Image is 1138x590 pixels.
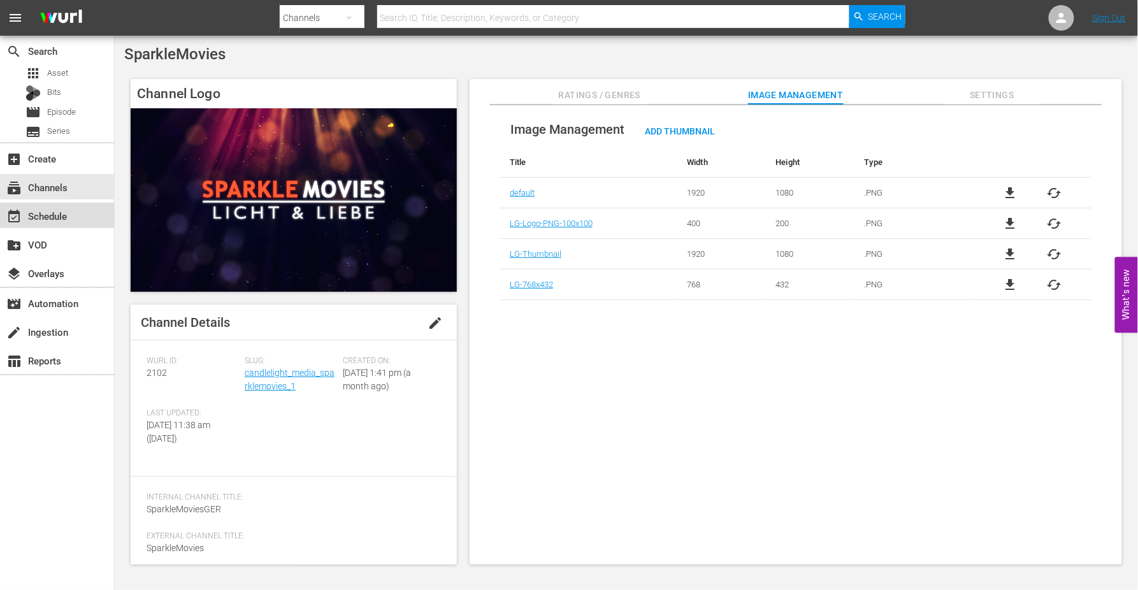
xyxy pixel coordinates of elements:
td: .PNG [855,270,974,300]
th: Type [855,147,974,178]
button: cached [1047,277,1062,292]
span: Slug: [245,356,336,366]
a: candlelight_media_sparklemovies_1 [245,368,335,391]
h4: Channel Logo [131,79,457,108]
span: menu [8,10,23,25]
span: Wurl ID: [147,356,238,366]
div: Bits [25,85,41,101]
td: 1080 [767,178,855,208]
span: Create [6,152,22,167]
a: file_download [1002,277,1018,292]
a: file_download [1002,185,1018,201]
span: Series [25,124,41,140]
a: LG-Logo-PNG-100x100 [510,219,593,228]
a: LG-768x432 [510,280,553,289]
span: Image Management [510,122,624,137]
span: Search [868,5,902,28]
span: Add Thumbnail [635,126,725,136]
span: Created On: [343,356,435,366]
span: 2102 [147,368,167,378]
span: Bits [47,86,61,99]
span: SparkleMoviesGER [147,504,221,514]
span: Last Updated: [147,408,238,419]
span: Ingestion [6,325,22,340]
th: Title [500,147,677,178]
img: ans4CAIJ8jUAAAAAAAAAAAAAAAAAAAAAAAAgQb4GAAAAAAAAAAAAAAAAAAAAAAAAJMjXAAAAAAAAAAAAAAAAAAAAAAAAgAT5G... [31,3,92,33]
td: .PNG [855,178,974,208]
button: edit [420,308,450,338]
span: SparkleMovies [124,45,226,63]
span: Search [6,44,22,59]
span: External Channel Title: [147,531,435,542]
span: Episode [47,106,76,119]
span: Automation [6,296,22,312]
span: Reports [6,354,22,369]
span: [DATE] 1:41 pm (a month ago) [343,368,411,391]
span: Image Management [748,87,844,103]
a: LG-Thumbnail [510,249,561,259]
td: 432 [767,270,855,300]
button: Open Feedback Widget [1115,257,1138,333]
span: Channels [6,180,22,196]
span: Channel Details [141,315,230,330]
td: .PNG [855,239,974,270]
span: Settings [944,87,1040,103]
a: file_download [1002,216,1018,231]
td: 400 [677,208,766,239]
td: 768 [677,270,766,300]
button: Search [849,5,905,28]
a: file_download [1002,247,1018,262]
button: cached [1047,185,1062,201]
span: edit [428,315,443,331]
span: [DATE] 11:38 am ([DATE]) [147,420,210,443]
th: Height [767,147,855,178]
span: Overlays [6,266,22,282]
td: 1080 [767,239,855,270]
img: SparkleMovies [131,108,457,292]
a: Sign Out [1093,13,1126,23]
td: .PNG [855,208,974,239]
span: Schedule [6,209,22,224]
button: cached [1047,216,1062,231]
span: Internal Channel Title: [147,493,435,503]
th: Width [677,147,766,178]
td: 200 [767,208,855,239]
button: Add Thumbnail [635,119,725,142]
button: cached [1047,247,1062,262]
a: default [510,188,535,198]
td: 1920 [677,239,766,270]
span: Series [47,125,70,138]
td: 1920 [677,178,766,208]
span: Ratings / Genres [552,87,647,103]
span: Episode [25,104,41,120]
span: VOD [6,238,22,253]
span: Asset [25,66,41,81]
span: SparkleMovies [147,543,204,553]
span: Asset [47,67,68,80]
